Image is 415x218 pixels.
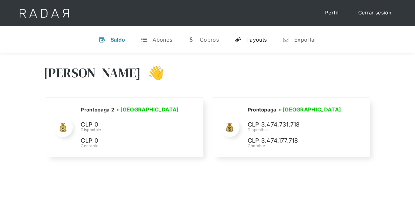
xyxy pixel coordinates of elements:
[200,36,219,43] div: Cobros
[99,36,105,43] div: v
[111,36,125,43] div: Saldo
[319,7,345,19] a: Perfil
[81,107,114,113] h2: Prontopaga 2
[188,36,195,43] div: w
[153,36,172,43] div: Abonos
[141,65,164,81] h3: 👋
[246,36,267,43] div: Payouts
[81,120,179,129] p: CLP 0
[247,136,346,146] p: CLP 3.474.177.718
[81,127,181,133] div: Disponible
[81,136,179,146] p: CLP 0
[116,106,179,113] h3: • [GEOGRAPHIC_DATA]
[44,65,141,81] h3: [PERSON_NAME]
[279,106,341,113] h3: • [GEOGRAPHIC_DATA]
[81,143,181,149] div: Contable
[352,7,398,19] a: Cerrar sesión
[141,36,147,43] div: t
[247,127,346,133] div: Disponible
[235,36,241,43] div: y
[294,36,316,43] div: Exportar
[247,143,346,149] div: Contable
[282,36,289,43] div: n
[247,107,276,113] h2: Prontopaga
[247,120,346,129] p: CLP 3.474.731.718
